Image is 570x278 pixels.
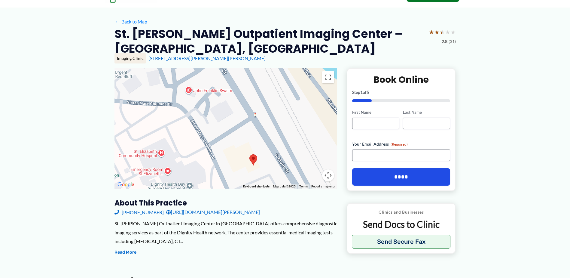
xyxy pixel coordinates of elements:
a: [STREET_ADDRESS][PERSON_NAME][PERSON_NAME] [148,55,266,61]
span: 1 [360,90,363,95]
button: Toggle fullscreen view [322,71,334,83]
label: Last Name [403,110,450,115]
span: (Required) [391,142,408,147]
button: Map camera controls [322,169,334,181]
h2: St. [PERSON_NAME] Outpatient Imaging Center – [GEOGRAPHIC_DATA], [GEOGRAPHIC_DATA] [114,26,424,56]
div: St. [PERSON_NAME] Outpatient Imaging Center in [GEOGRAPHIC_DATA] offers comprehensive diagnostic ... [114,219,337,246]
a: Terms [299,185,308,188]
span: ← [114,19,120,24]
span: ★ [440,26,445,38]
span: ★ [429,26,434,38]
button: Read More [114,249,136,256]
div: Imaging Clinic [114,53,146,63]
button: Send Secure Fax [352,235,451,249]
span: (31) [449,38,456,45]
button: Keyboard shortcuts [243,184,270,189]
span: 2.8 [442,38,447,45]
a: Report a map error [311,185,335,188]
span: ★ [434,26,440,38]
h3: About this practice [114,198,337,208]
h2: Book Online [352,74,450,85]
span: ★ [450,26,456,38]
p: Step of [352,90,450,94]
a: ←Back to Map [114,17,147,26]
a: [URL][DOMAIN_NAME][PERSON_NAME] [166,208,260,217]
label: First Name [352,110,399,115]
span: 5 [367,90,369,95]
span: Map data ©2025 [273,185,296,188]
p: Send Docs to Clinic [352,218,451,230]
a: Open this area in Google Maps (opens a new window) [116,181,136,189]
span: ★ [445,26,450,38]
p: Clinics and Businesses [352,208,451,216]
label: Your Email Address [352,141,450,147]
a: [PHONE_NUMBER] [114,208,164,217]
img: Google [116,181,136,189]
